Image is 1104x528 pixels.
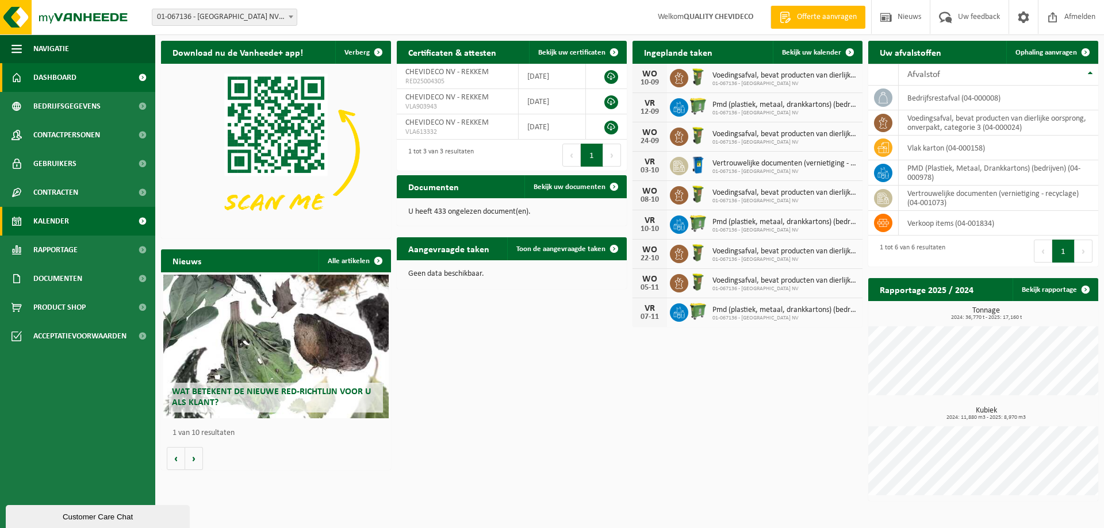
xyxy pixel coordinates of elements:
[712,71,857,80] span: Voedingsafval, bevat producten van dierlijke oorsprong, onverpakt, categorie 3
[688,243,708,263] img: WB-0060-HPE-GN-50
[152,9,297,25] span: 01-067136 - CHEVIDECO NV - REKKEM
[33,293,86,322] span: Product Shop
[405,102,509,111] span: VLA903943
[712,159,857,168] span: Vertrouwelijke documenten (vernietiging - recyclage)
[33,236,78,264] span: Rapportage
[638,167,661,175] div: 03-10
[172,429,385,437] p: 1 van 10 resultaten
[581,144,603,167] button: 1
[163,275,389,418] a: Wat betekent de nieuwe RED-richtlijn voor u als klant?
[868,41,953,63] h2: Uw afvalstoffen
[519,89,585,114] td: [DATE]
[712,218,857,227] span: Pmd (plastiek, metaal, drankkartons) (bedrijven)
[335,41,390,64] button: Verberg
[1034,240,1052,263] button: Previous
[712,168,857,175] span: 01-067136 - [GEOGRAPHIC_DATA] NV
[529,41,626,64] a: Bekijk uw certificaten
[6,503,192,528] iframe: chat widget
[638,275,661,284] div: WO
[899,110,1098,136] td: voedingsafval, bevat producten van dierlijke oorsprong, onverpakt, categorie 3 (04-000024)
[185,447,203,470] button: Volgende
[408,270,615,278] p: Geen data beschikbaar.
[534,183,605,191] span: Bekijk uw documenten
[405,128,509,137] span: VLA613332
[161,249,213,272] h2: Nieuws
[773,41,861,64] a: Bekijk uw kalender
[874,238,945,264] div: 1 tot 6 van 6 resultaten
[161,64,391,236] img: Download de VHEPlus App
[33,264,82,293] span: Documenten
[33,322,126,350] span: Acceptatievoorwaarden
[319,249,390,272] a: Alle artikelen
[868,278,985,300] h2: Rapportage 2025 / 2024
[874,307,1098,321] h3: Tonnage
[638,225,661,233] div: 10-10
[899,136,1098,160] td: vlak karton (04-000158)
[33,149,76,178] span: Gebruikers
[638,313,661,321] div: 07-11
[712,276,857,286] span: Voedingsafval, bevat producten van dierlijke oorsprong, onverpakt, categorie 3
[712,130,857,139] span: Voedingsafval, bevat producten van dierlijke oorsprong, onverpakt, categorie 3
[688,302,708,321] img: WB-0770-HPE-GN-50
[794,11,860,23] span: Offerte aanvragen
[712,198,857,205] span: 01-067136 - [GEOGRAPHIC_DATA] NV
[688,272,708,292] img: WB-0060-HPE-GN-50
[712,286,857,292] span: 01-067136 - [GEOGRAPHIC_DATA] NV
[688,97,708,116] img: WB-0770-HPE-GN-50
[688,126,708,145] img: WB-0060-HPE-GN-50
[712,306,857,315] span: Pmd (plastiek, metaal, drankkartons) (bedrijven)
[712,256,857,263] span: 01-067136 - [GEOGRAPHIC_DATA] NV
[638,79,661,87] div: 10-09
[538,49,605,56] span: Bekijk uw certificaten
[712,139,857,146] span: 01-067136 - [GEOGRAPHIC_DATA] NV
[33,34,69,63] span: Navigatie
[638,255,661,263] div: 22-10
[688,67,708,87] img: WB-0060-HPE-GN-50
[874,415,1098,421] span: 2024: 11,880 m3 - 2025: 8,970 m3
[638,137,661,145] div: 24-09
[344,49,370,56] span: Verberg
[405,68,489,76] span: CHEVIDECO NV - REKKEM
[152,9,297,26] span: 01-067136 - CHEVIDECO NV - REKKEM
[712,110,857,117] span: 01-067136 - [GEOGRAPHIC_DATA] NV
[907,70,940,79] span: Afvalstof
[507,237,626,260] a: Toon de aangevraagde taken
[688,184,708,204] img: WB-0060-HPE-GN-50
[638,157,661,167] div: VR
[167,447,185,470] button: Vorige
[603,144,621,167] button: Next
[712,80,857,87] span: 01-067136 - [GEOGRAPHIC_DATA] NV
[408,208,615,216] p: U heeft 433 ongelezen document(en).
[405,93,489,102] span: CHEVIDECO NV - REKKEM
[405,118,489,127] span: CHEVIDECO NV - REKKEM
[33,92,101,121] span: Bedrijfsgegevens
[712,101,857,110] span: Pmd (plastiek, metaal, drankkartons) (bedrijven)
[33,63,76,92] span: Dashboard
[899,86,1098,110] td: bedrijfsrestafval (04-000008)
[638,196,661,204] div: 08-10
[684,13,753,21] strong: QUALITY CHEVIDECO
[770,6,865,29] a: Offerte aanvragen
[524,175,626,198] a: Bekijk uw documenten
[519,64,585,89] td: [DATE]
[874,407,1098,421] h3: Kubiek
[1052,240,1075,263] button: 1
[712,247,857,256] span: Voedingsafval, bevat producten van dierlijke oorsprong, onverpakt, categorie 3
[519,114,585,140] td: [DATE]
[638,187,661,196] div: WO
[1013,278,1097,301] a: Bekijk rapportage
[638,245,661,255] div: WO
[712,227,857,234] span: 01-067136 - [GEOGRAPHIC_DATA] NV
[899,211,1098,236] td: verkoop items (04-001834)
[688,214,708,233] img: WB-0770-HPE-GN-50
[712,315,857,322] span: 01-067136 - [GEOGRAPHIC_DATA] NV
[638,216,661,225] div: VR
[402,142,474,168] div: 1 tot 3 van 3 resultaten
[899,186,1098,211] td: vertrouwelijke documenten (vernietiging - recyclage) (04-001073)
[1075,240,1092,263] button: Next
[899,160,1098,186] td: PMD (Plastiek, Metaal, Drankkartons) (bedrijven) (04-000978)
[397,175,470,198] h2: Documenten
[516,245,605,253] span: Toon de aangevraagde taken
[638,304,661,313] div: VR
